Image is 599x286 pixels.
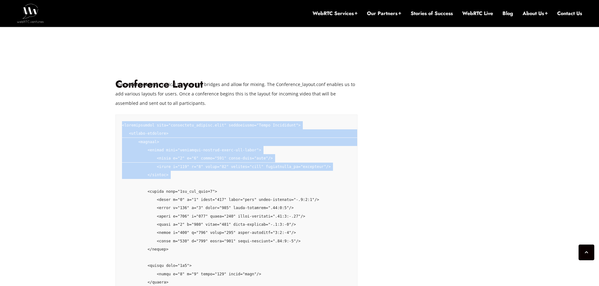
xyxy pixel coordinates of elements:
[367,10,401,17] a: Our Partners
[115,80,358,108] p: The is critical to setup the bridges and allow for mixing. The Conference_layout.conf enables us ...
[17,4,44,23] img: WebRTC.ventures
[411,10,453,17] a: Stories of Success
[115,37,358,91] h1: Conference Layout
[502,10,513,17] a: Blog
[557,10,582,17] a: Contact Us
[462,10,493,17] a: WebRTC Live
[313,10,358,17] a: WebRTC Services
[523,10,548,17] a: About Us
[123,81,157,87] strong: Conference.xml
